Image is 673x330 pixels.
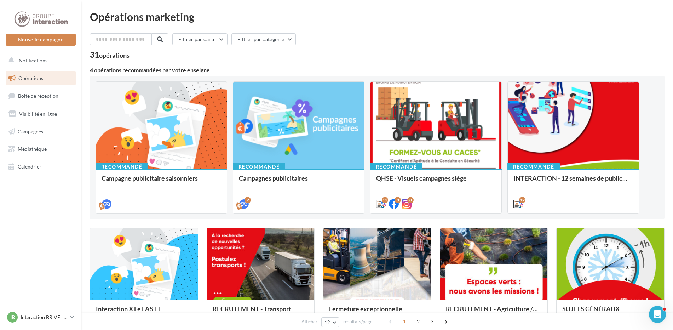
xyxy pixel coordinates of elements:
[90,67,665,73] div: 4 opérations recommandées par votre enseigne
[399,316,410,327] span: 1
[407,197,414,203] div: 8
[519,197,525,203] div: 12
[21,314,68,321] p: Interaction BRIVE LA GAILLARDE
[324,319,330,325] span: 12
[446,305,542,319] div: RECRUTEMENT - Agriculture / Espaces verts
[513,175,633,189] div: INTERACTION - 12 semaines de publication
[413,316,424,327] span: 2
[4,71,77,86] a: Opérations
[426,316,438,327] span: 3
[18,146,47,152] span: Médiathèque
[343,318,373,325] span: résultats/page
[213,305,309,319] div: RECRUTEMENT - Transport
[90,11,665,22] div: Opérations marketing
[301,318,317,325] span: Afficher
[245,197,251,203] div: 2
[4,107,77,121] a: Visibilité en ligne
[19,57,47,63] span: Notifications
[231,33,296,45] button: Filtrer par catégorie
[90,51,130,59] div: 31
[6,34,76,46] button: Nouvelle campagne
[96,163,148,171] div: Recommandé
[4,53,74,68] button: Notifications
[4,142,77,157] a: Médiathèque
[19,111,57,117] span: Visibilité en ligne
[18,93,58,99] span: Boîte de réception
[233,163,285,171] div: Recommandé
[18,75,43,81] span: Opérations
[4,124,77,139] a: Campagnes
[99,52,130,58] div: opérations
[562,305,658,319] div: SUJETS GÉNÉRAUX
[18,128,43,134] span: Campagnes
[4,159,77,174] a: Calendrier
[172,33,228,45] button: Filtrer par canal
[10,314,15,321] span: IB
[329,305,425,319] div: Fermeture exceptionnelle
[239,175,358,189] div: Campagnes publicitaires
[507,163,560,171] div: Recommandé
[376,175,496,189] div: QHSE - Visuels campagnes siège
[6,311,76,324] a: IB Interaction BRIVE LA GAILLARDE
[4,88,77,103] a: Boîte de réception
[649,306,666,323] iframe: Intercom live chat
[321,317,339,327] button: 12
[395,197,401,203] div: 8
[96,305,192,319] div: Interaction X Le FASTT
[18,164,41,170] span: Calendrier
[370,163,422,171] div: Recommandé
[102,175,221,189] div: Campagne publicitaire saisonniers
[382,197,388,203] div: 12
